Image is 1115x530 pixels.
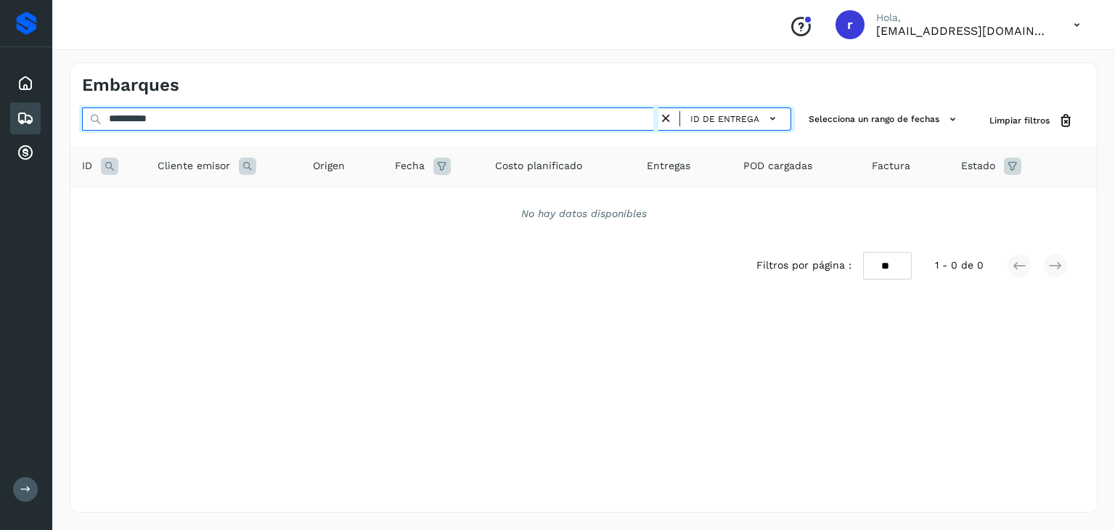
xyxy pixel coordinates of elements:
span: Estado [961,158,995,174]
span: Factura [872,158,910,174]
span: Cliente emisor [158,158,230,174]
span: Origen [313,158,345,174]
div: Inicio [10,68,41,99]
p: Hola, [876,12,1050,24]
button: ID de entrega [686,108,785,129]
span: Limpiar filtros [989,114,1050,127]
span: Costo planificado [495,158,582,174]
div: Cuentas por cobrar [10,137,41,169]
span: 1 - 0 de 0 [935,258,984,273]
div: No hay datos disponibles [89,206,1078,221]
span: Fecha [395,158,425,174]
div: Embarques [10,102,41,134]
span: Filtros por página : [756,258,851,273]
h4: Embarques [82,75,179,96]
button: Selecciona un rango de fechas [803,107,966,131]
span: POD cargadas [743,158,812,174]
p: romanreyes@tumsa.com.mx [876,24,1050,38]
span: Entregas [647,158,690,174]
span: ID de entrega [690,113,759,126]
button: Limpiar filtros [978,107,1085,134]
span: ID [82,158,92,174]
